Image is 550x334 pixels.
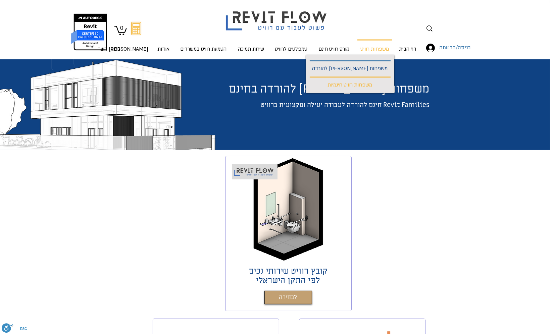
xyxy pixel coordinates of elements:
[421,42,452,54] button: כניסה/הרשמה
[233,39,270,53] a: שירות תמיכה
[313,39,355,53] a: קורס רוויט חינם
[219,1,335,32] img: Revit flow logo פשוט לעבוד עם רוויט
[308,76,393,93] a: משפחות רוויט חינמיות
[310,61,391,76] p: משפחות [PERSON_NAME] להורדה
[131,22,141,35] svg: מחשבון מעבר מאוטוקאד לרוויט
[107,39,126,53] a: בלוג
[155,40,172,58] p: אודות
[126,39,153,53] a: [PERSON_NAME] קשר
[308,60,393,76] a: משפחות [PERSON_NAME] להורדה
[256,275,320,286] span: לפי התקן הישראלי
[231,161,277,180] img: Revit_flow_logo_פשוט_לעבוד_עם_רוויט
[174,39,233,53] a: הטמעת רוויט במשרדים
[358,41,392,58] p: משפחות רוויט
[96,40,151,58] p: [PERSON_NAME] קשר
[396,40,419,58] p: דף הבית
[235,40,267,58] p: שירות תמיכה
[247,157,330,263] img: שירותי נכים REVIT FAMILY
[270,39,313,53] a: טמפלטים לרוויט
[394,39,421,53] a: דף הבית
[178,40,229,58] p: הטמעת רוויט במשרדים
[261,101,430,109] span: Revit Families חינם להורדה לעבודה יעילה ומקצועית ברוויט
[355,39,394,53] a: משפחות רוויט
[316,40,352,58] p: קורס רוויט חינם
[103,39,421,53] nav: אתר
[109,40,123,58] p: בלוג
[114,25,127,35] a: עגלה עם 0 פריטים
[437,44,473,52] span: כניסה/הרשמה
[120,25,123,31] text: 0
[70,13,108,51] img: autodesk certified professional in revit for architectural design יונתן אלדד
[272,40,310,58] p: טמפלטים לרוויט
[279,293,297,302] span: לבחירה
[249,266,328,277] span: קובץ רוויט שירותי נכים
[229,81,430,97] span: משפחות [PERSON_NAME] להורדה בחינם
[153,39,174,53] a: אודות
[325,78,375,93] p: משפחות רוויט חינמיות
[264,291,312,304] a: לבחירה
